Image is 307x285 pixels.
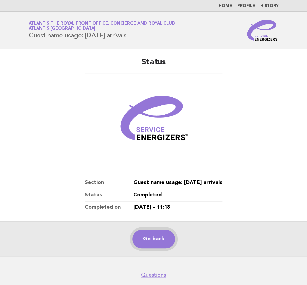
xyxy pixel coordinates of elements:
img: Service Energizers [247,20,279,41]
dd: Completed [133,189,222,201]
dt: Completed on [85,201,133,213]
img: Verified [114,81,193,161]
span: Atlantis [GEOGRAPHIC_DATA] [29,27,96,31]
a: Profile [237,4,255,8]
h1: Guest name usage: [DATE] arrivals [29,22,175,39]
dt: Status [85,189,133,201]
a: Go back [132,230,175,248]
a: Home [219,4,232,8]
a: Questions [141,272,166,278]
dt: Section [85,177,133,189]
dd: Guest name usage: [DATE] arrivals [133,177,222,189]
a: History [260,4,279,8]
dd: [DATE] - 11:18 [133,201,222,213]
h2: Status [85,57,222,73]
a: Atlantis The Royal Front Office, Concierge and Royal ClubAtlantis [GEOGRAPHIC_DATA] [29,21,175,31]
